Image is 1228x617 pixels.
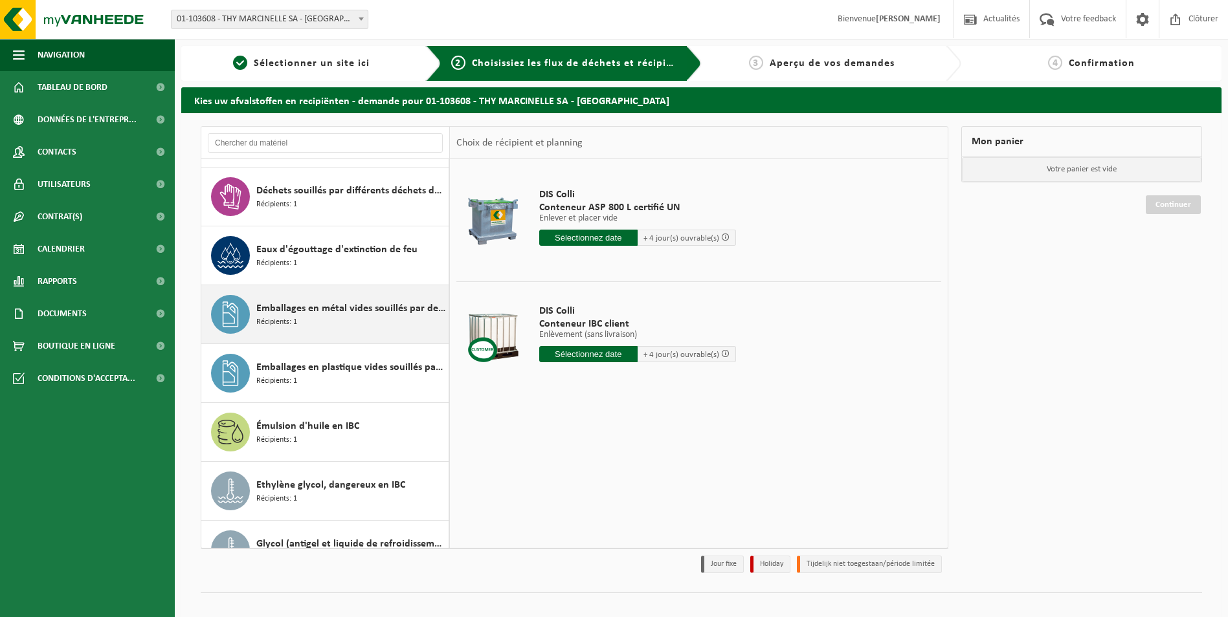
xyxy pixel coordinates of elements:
[876,14,941,24] strong: [PERSON_NAME]
[539,214,736,223] p: Enlever et placer vide
[750,556,790,573] li: Holiday
[201,168,449,226] button: Déchets souillés par différents déchets dangereux Récipients: 1
[172,10,368,28] span: 01-103608 - THY MARCINELLE SA - CHARLEROI
[256,316,297,329] span: Récipients: 1
[539,201,736,214] span: Conteneur ASP 800 L certifié UN
[256,375,297,387] span: Récipients: 1
[539,230,638,246] input: Sélectionnez date
[256,257,297,270] span: Récipients: 1
[208,133,443,153] input: Chercher du matériel
[256,301,445,316] span: Emballages en métal vides souillés par des substances dangereuses
[539,318,736,330] span: Conteneur IBC client
[256,434,297,446] span: Récipients: 1
[701,556,744,573] li: Jour fixe
[38,103,137,136] span: Données de l'entrepr...
[256,493,297,505] span: Récipients: 1
[770,58,895,69] span: Aperçu de vos demandes
[171,10,368,29] span: 01-103608 - THY MARCINELLE SA - CHARLEROI
[38,298,87,330] span: Documents
[201,462,449,521] button: Ethylène glycol, dangereux en IBC Récipients: 1
[256,242,418,257] span: Eaux d'égouttage d'extinction de feu
[961,126,1202,157] div: Mon panier
[643,234,719,243] span: + 4 jour(s) ouvrable(s)
[38,265,77,298] span: Rapports
[1069,58,1135,69] span: Confirmation
[256,418,359,434] span: Émulsion d'huile en IBC
[749,56,763,70] span: 3
[797,556,942,573] li: Tijdelijk niet toegestaan/période limitée
[38,233,85,265] span: Calendrier
[38,200,82,233] span: Contrat(s)
[256,183,445,199] span: Déchets souillés par différents déchets dangereux
[201,226,449,285] button: Eaux d'égouttage d'extinction de feu Récipients: 1
[201,403,449,462] button: Émulsion d'huile en IBC Récipients: 1
[201,521,449,579] button: Glycol (antigel et liquide de refroidissement) in 200l
[256,199,297,211] span: Récipients: 1
[256,360,445,375] span: Emballages en plastique vides souillés par des substances dangereuses
[539,346,638,362] input: Sélectionnez date
[38,136,76,168] span: Contacts
[256,536,445,552] span: Glycol (antigel et liquide de refroidissement) in 200l
[38,362,135,395] span: Conditions d'accepta...
[539,305,736,318] span: DIS Colli
[181,87,1222,113] h2: Kies uw afvalstoffen en recipiënten - demande pour 01-103608 - THY MARCINELLE SA - [GEOGRAPHIC_DATA]
[1048,56,1062,70] span: 4
[451,56,465,70] span: 2
[539,188,736,201] span: DIS Colli
[539,330,736,340] p: Enlèvement (sans livraison)
[233,56,247,70] span: 1
[201,285,449,344] button: Emballages en métal vides souillés par des substances dangereuses Récipients: 1
[450,127,589,159] div: Choix de récipient et planning
[256,477,405,493] span: Ethylène glycol, dangereux en IBC
[643,351,719,359] span: + 4 jour(s) ouvrable(s)
[472,58,687,69] span: Choisissiez les flux de déchets et récipients
[254,58,370,69] span: Sélectionner un site ici
[962,157,1201,182] p: Votre panier est vide
[38,168,91,200] span: Utilisateurs
[201,344,449,403] button: Emballages en plastique vides souillés par des substances dangereuses Récipients: 1
[38,39,85,71] span: Navigation
[38,71,107,103] span: Tableau de bord
[1146,195,1201,214] a: Continuer
[188,56,416,71] a: 1Sélectionner un site ici
[38,330,115,362] span: Boutique en ligne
